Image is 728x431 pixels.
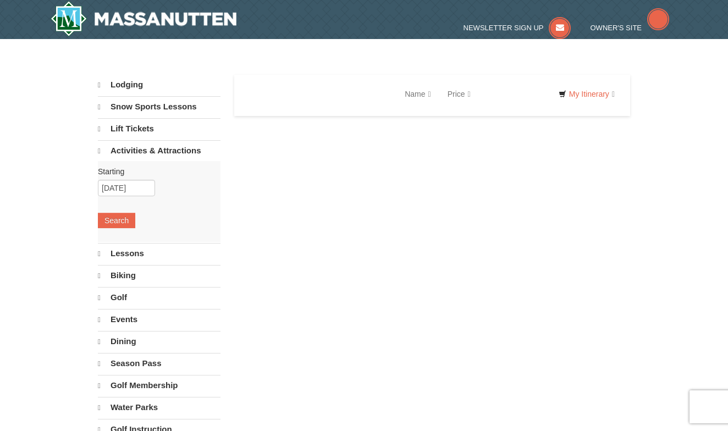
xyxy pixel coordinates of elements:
[98,75,220,95] a: Lodging
[98,243,220,264] a: Lessons
[464,24,571,32] a: Newsletter Sign Up
[98,353,220,374] a: Season Pass
[464,24,544,32] span: Newsletter Sign Up
[396,83,439,105] a: Name
[51,1,236,36] a: Massanutten Resort
[98,375,220,396] a: Golf Membership
[98,140,220,161] a: Activities & Attractions
[98,265,220,286] a: Biking
[98,96,220,117] a: Snow Sports Lessons
[98,309,220,330] a: Events
[98,331,220,352] a: Dining
[98,166,212,177] label: Starting
[98,397,220,418] a: Water Parks
[98,287,220,308] a: Golf
[591,24,642,32] span: Owner's Site
[98,213,135,228] button: Search
[551,86,622,102] a: My Itinerary
[98,118,220,139] a: Lift Tickets
[51,1,236,36] img: Massanutten Resort Logo
[439,83,479,105] a: Price
[591,24,670,32] a: Owner's Site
